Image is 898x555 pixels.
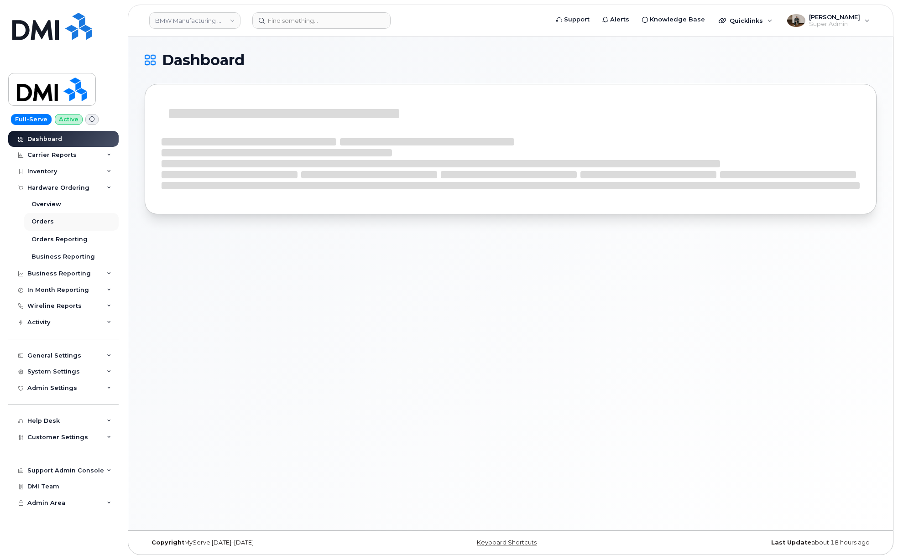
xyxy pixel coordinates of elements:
span: Dashboard [162,53,245,67]
strong: Last Update [771,539,811,546]
div: about 18 hours ago [632,539,877,546]
div: MyServe [DATE]–[DATE] [145,539,389,546]
strong: Copyright [151,539,184,546]
a: Keyboard Shortcuts [477,539,537,546]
